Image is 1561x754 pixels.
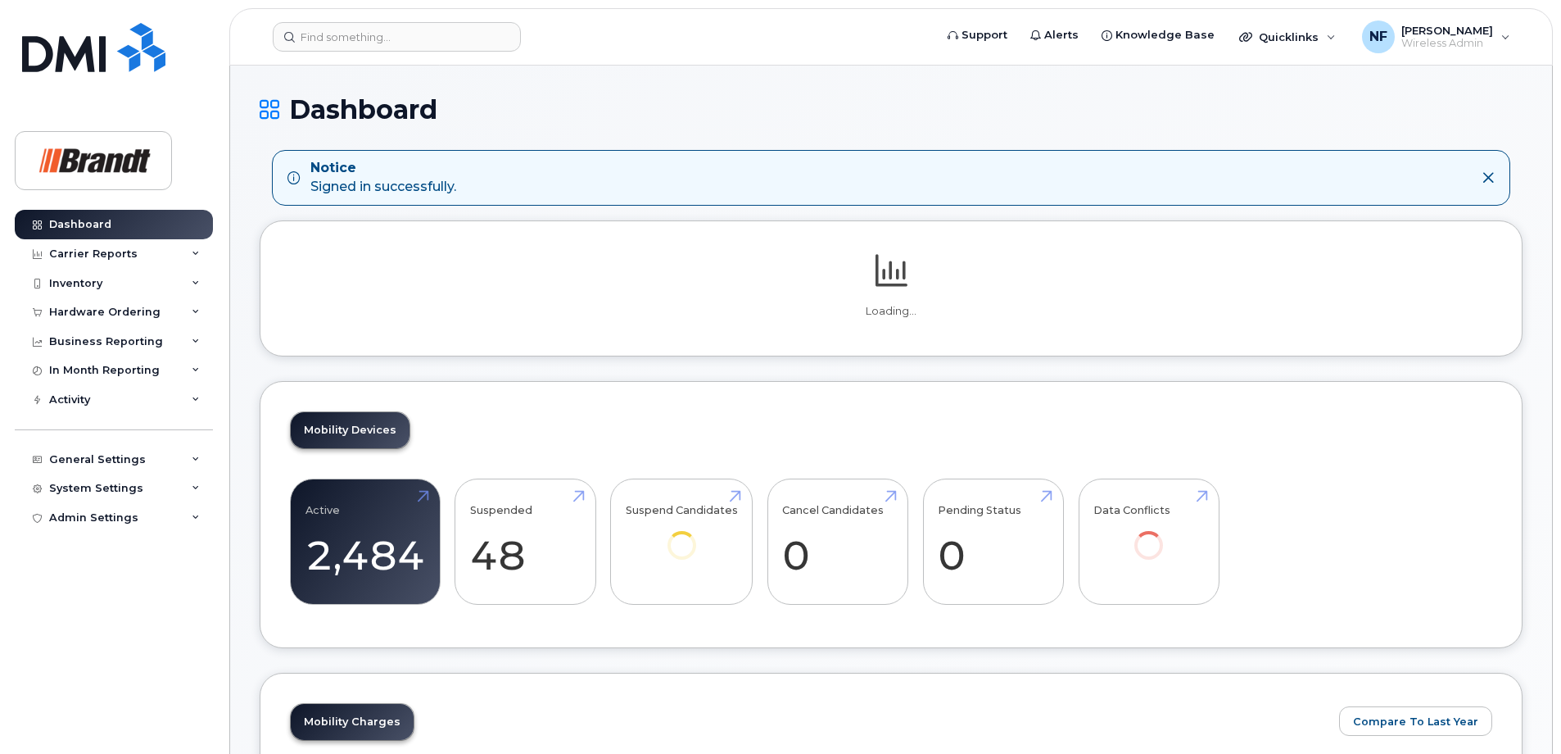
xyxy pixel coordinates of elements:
h1: Dashboard [260,95,1523,124]
span: Compare To Last Year [1353,714,1478,729]
a: Cancel Candidates 0 [782,488,893,596]
p: Loading... [290,304,1492,319]
div: Signed in successfully. [310,159,456,197]
button: Compare To Last Year [1339,706,1492,736]
a: Suspend Candidates [626,488,738,582]
strong: Notice [310,159,456,178]
a: Data Conflicts [1093,488,1204,582]
a: Mobility Devices [291,412,409,448]
a: Pending Status 0 [938,488,1048,596]
a: Active 2,484 [305,488,425,596]
a: Suspended 48 [470,488,581,596]
a: Mobility Charges [291,704,414,740]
